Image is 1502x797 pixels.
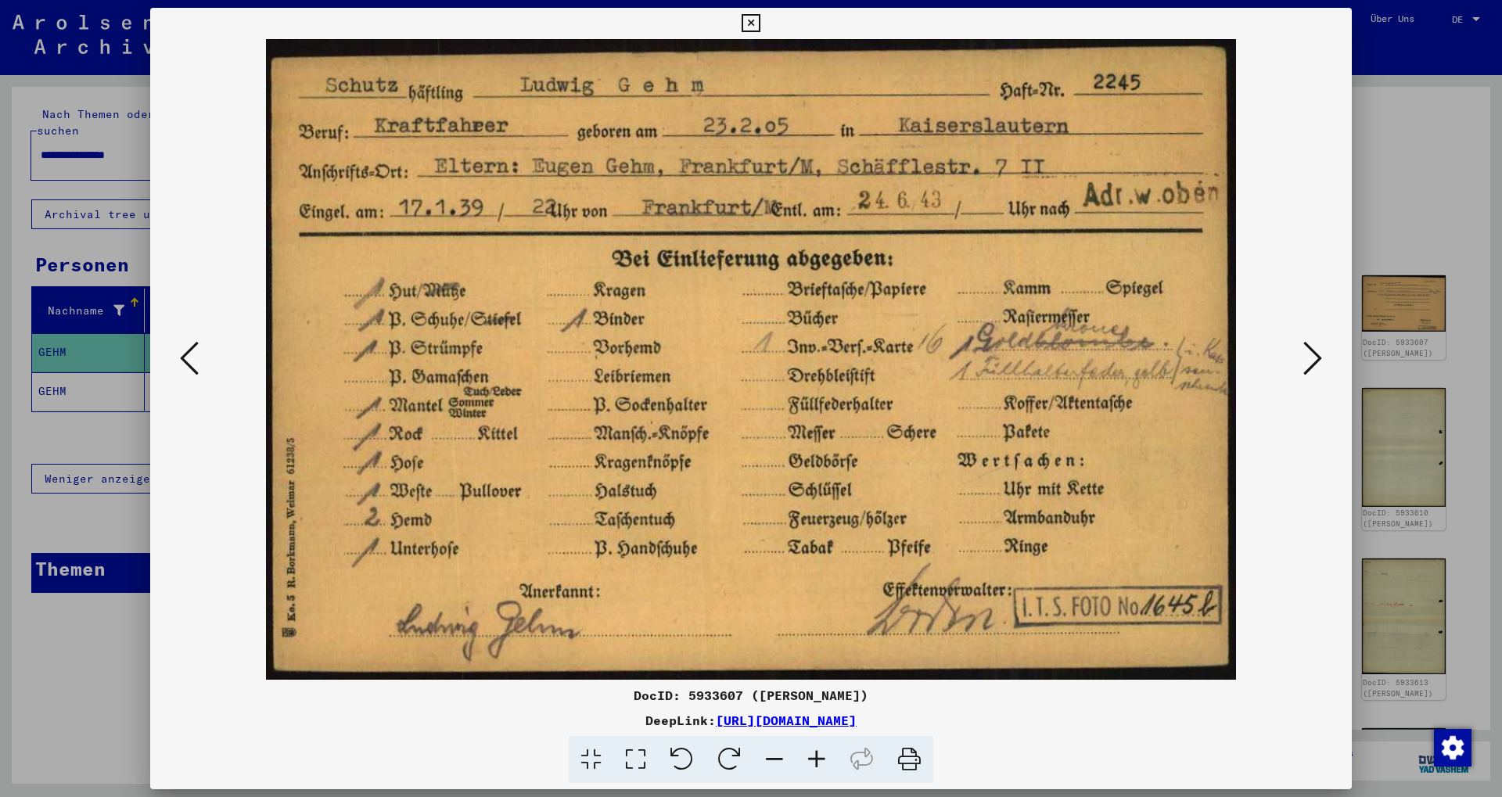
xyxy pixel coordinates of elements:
div: DeepLink: [150,711,1352,730]
a: [URL][DOMAIN_NAME] [716,713,857,728]
div: Zustimmung ändern [1433,728,1471,766]
img: 001.jpg [203,39,1299,680]
img: Zustimmung ändern [1434,729,1471,766]
div: DocID: 5933607 ([PERSON_NAME]) [150,686,1352,705]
